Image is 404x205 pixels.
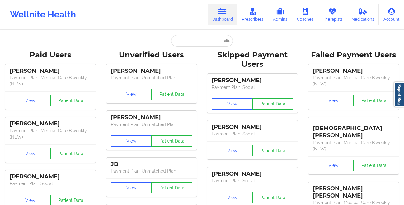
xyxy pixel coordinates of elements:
div: [PERSON_NAME] [PERSON_NAME] [313,185,394,199]
p: Payment Plan : Unmatched Plan [111,75,192,81]
button: View [10,148,51,159]
a: Coaches [292,4,318,25]
p: Payment Plan : Medical Care Biweekly (NEW) [10,75,91,87]
button: Patient Data [252,145,294,156]
p: Payment Plan : Social [10,180,91,187]
p: Payment Plan : Unmatched Plan [111,121,192,128]
div: Unverified Users [106,50,198,60]
div: [PERSON_NAME] [111,114,192,121]
button: View [111,135,152,147]
button: View [10,95,51,106]
button: Patient Data [151,135,192,147]
button: View [111,89,152,100]
p: Payment Plan : Social [212,178,293,184]
div: [PERSON_NAME] [212,77,293,84]
div: [PERSON_NAME] [212,124,293,131]
a: Prescribers [237,4,268,25]
button: Patient Data [353,95,394,106]
div: [PERSON_NAME] [10,173,91,180]
button: Patient Data [252,98,294,110]
button: View [313,95,354,106]
button: Patient Data [50,95,92,106]
p: Payment Plan : Social [212,84,293,90]
p: Payment Plan : Medical Care Biweekly (NEW) [10,128,91,140]
p: Payment Plan : Social [212,131,293,137]
p: Payment Plan : Medical Care Biweekly (NEW) [313,139,394,152]
a: Medications [347,4,379,25]
div: [PERSON_NAME] [111,67,192,75]
button: Patient Data [252,192,294,203]
p: Payment Plan : Medical Care Biweekly (NEW) [313,75,394,87]
div: [DEMOGRAPHIC_DATA][PERSON_NAME] [313,120,394,139]
button: Patient Data [353,160,394,171]
button: Patient Data [50,148,92,159]
button: View [111,182,152,193]
a: Account [379,4,404,25]
a: Report Bug [394,82,404,107]
a: Dashboard [208,4,237,25]
button: View [212,145,253,156]
div: JB [111,161,192,168]
div: [PERSON_NAME] [10,120,91,127]
button: View [313,160,354,171]
button: View [212,98,253,110]
button: Patient Data [151,182,192,193]
a: Admins [268,4,292,25]
button: Patient Data [151,89,192,100]
div: [PERSON_NAME] [212,170,293,178]
div: Paid Users [4,50,97,60]
p: Payment Plan : Unmatched Plan [111,168,192,174]
div: Failed Payment Users [308,50,400,60]
a: Therapists [318,4,347,25]
button: View [212,192,253,203]
div: [PERSON_NAME] [10,67,91,75]
div: [PERSON_NAME] [313,67,394,75]
div: Skipped Payment Users [206,50,299,70]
